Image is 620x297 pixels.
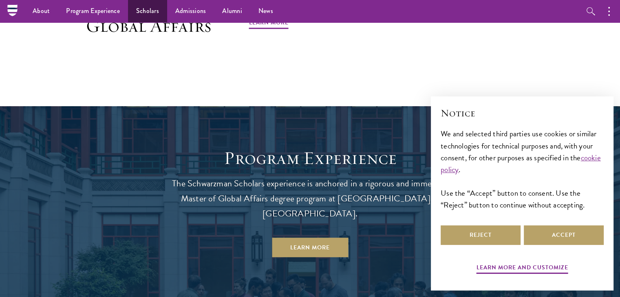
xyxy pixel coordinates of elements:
div: We and selected third parties use cookies or similar technologies for technical purposes and, wit... [441,128,604,210]
p: The Schwarzman Scholars experience is anchored in a rigorous and immersive Master of Global Affai... [163,176,457,221]
h2: Notice [441,106,604,120]
a: Learn More [272,238,348,257]
button: Accept [524,225,604,245]
a: Learn More [249,17,289,30]
h1: Program Experience [163,147,457,170]
button: Reject [441,225,521,245]
a: cookie policy [441,152,601,175]
button: Learn more and customize [477,262,568,275]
